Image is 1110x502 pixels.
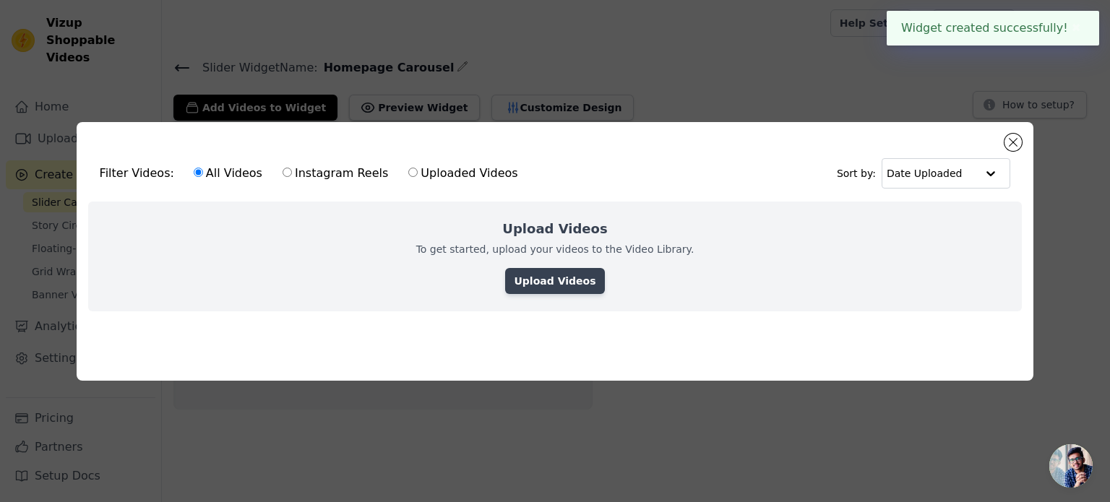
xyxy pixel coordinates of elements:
[1004,134,1022,151] button: Close modal
[408,164,518,183] label: Uploaded Videos
[505,268,604,294] a: Upload Videos
[193,164,263,183] label: All Videos
[282,164,389,183] label: Instagram Reels
[887,11,1099,46] div: Widget created successfully!
[837,158,1011,189] div: Sort by:
[100,157,526,190] div: Filter Videos:
[1068,20,1085,37] button: Close
[502,219,607,239] h2: Upload Videos
[1049,444,1093,488] div: Open chat
[416,242,694,256] p: To get started, upload your videos to the Video Library.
